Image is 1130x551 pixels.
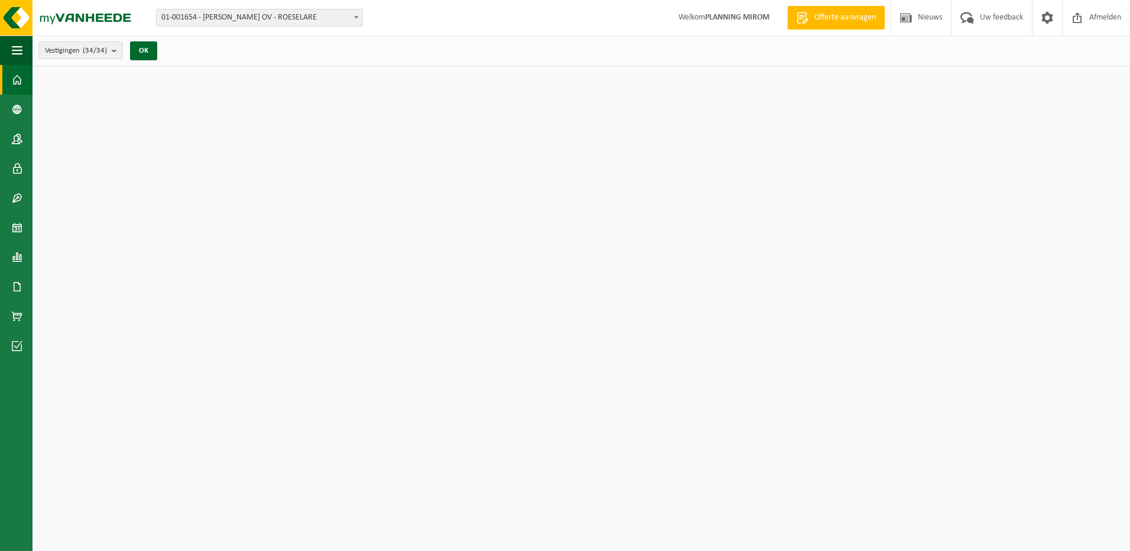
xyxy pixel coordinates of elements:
[83,47,107,54] count: (34/34)
[705,13,769,22] strong: PLANNING MIROM
[811,12,879,24] span: Offerte aanvragen
[130,41,157,60] button: OK
[45,42,107,60] span: Vestigingen
[157,9,362,26] span: 01-001654 - MIROM ROESELARE OV - ROESELARE
[156,9,363,27] span: 01-001654 - MIROM ROESELARE OV - ROESELARE
[787,6,885,30] a: Offerte aanvragen
[38,41,123,59] button: Vestigingen(34/34)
